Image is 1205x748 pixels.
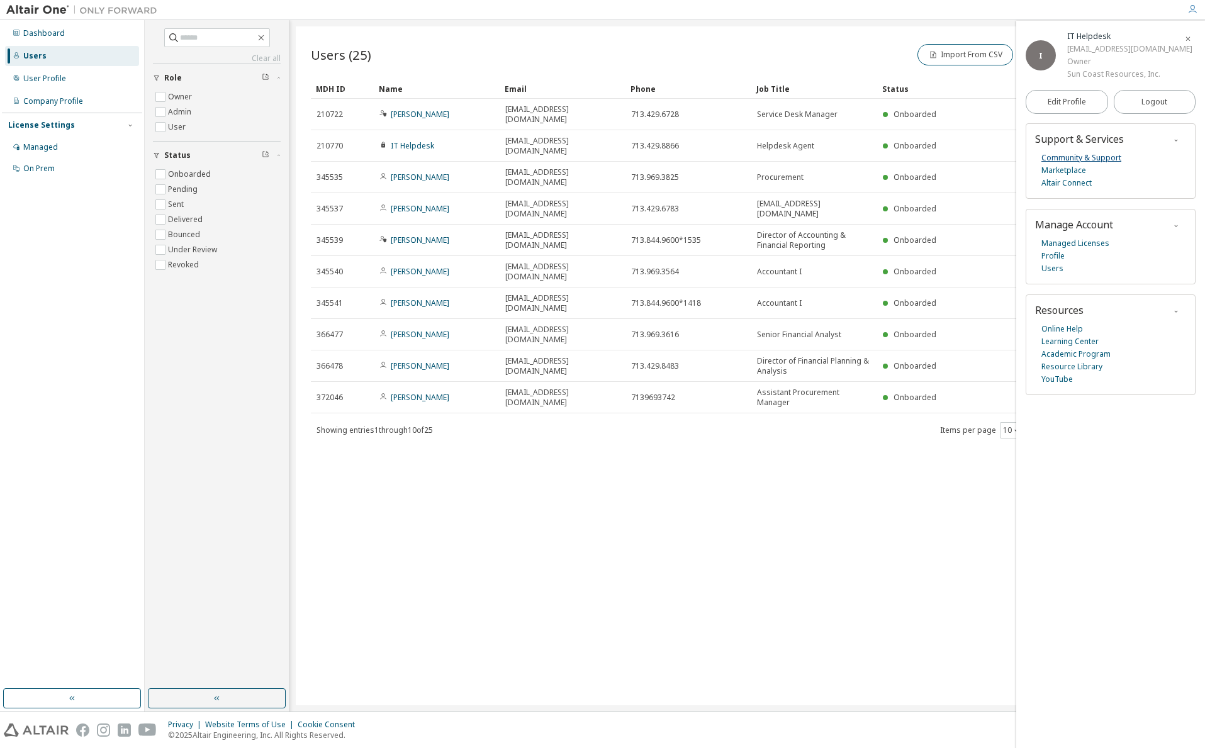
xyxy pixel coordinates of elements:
span: Onboarded [894,109,936,120]
div: On Prem [23,164,55,174]
a: [PERSON_NAME] [391,235,449,245]
div: Sun Coast Resources, Inc. [1067,68,1192,81]
span: [EMAIL_ADDRESS][DOMAIN_NAME] [505,356,620,376]
label: Sent [168,197,186,212]
span: 713.969.3825 [631,172,679,182]
label: Onboarded [168,167,213,182]
span: Onboarded [894,172,936,182]
a: Managed Licenses [1041,237,1109,250]
span: Helpdesk Agent [757,141,814,151]
span: Onboarded [894,329,936,340]
span: Director of Financial Planning & Analysis [757,356,872,376]
div: Name [379,79,495,99]
span: [EMAIL_ADDRESS][DOMAIN_NAME] [505,388,620,408]
div: Privacy [168,720,205,730]
span: Items per page [940,422,1023,438]
a: [PERSON_NAME] [391,109,449,120]
button: Import From CSV [917,44,1013,65]
span: 210722 [317,109,343,120]
a: Profile [1041,250,1065,262]
button: 10 [1003,425,1020,435]
span: 366477 [317,330,343,340]
span: [EMAIL_ADDRESS][DOMAIN_NAME] [505,325,620,345]
img: linkedin.svg [118,723,131,737]
img: facebook.svg [76,723,89,737]
a: Edit Profile [1026,90,1108,114]
a: [PERSON_NAME] [391,360,449,371]
a: Community & Support [1041,152,1121,164]
span: [EMAIL_ADDRESS][DOMAIN_NAME] [505,104,620,125]
span: 345539 [317,235,343,245]
a: Resource Library [1041,360,1102,373]
img: altair_logo.svg [4,723,69,737]
span: 713.969.3616 [631,330,679,340]
span: [EMAIL_ADDRESS][DOMAIN_NAME] [505,230,620,250]
span: 713.844.9600*1418 [631,298,701,308]
span: 713.429.8483 [631,361,679,371]
span: Clear filter [262,150,269,160]
span: 345537 [317,204,343,214]
span: Clear filter [262,73,269,83]
span: Role [164,73,182,83]
div: Company Profile [23,96,83,106]
span: Status [164,150,191,160]
div: Status [882,79,1118,99]
button: Logout [1114,90,1196,114]
label: User [168,120,188,135]
div: IT Helpdesk [1067,30,1192,43]
img: instagram.svg [97,723,110,737]
div: Cookie Consent [298,720,362,730]
a: [PERSON_NAME] [391,392,449,403]
span: Support & Services [1035,132,1124,146]
label: Bounced [168,227,203,242]
span: I [1039,50,1043,61]
span: Onboarded [894,360,936,371]
span: Service Desk Manager [757,109,838,120]
span: 345535 [317,172,343,182]
div: Dashboard [23,28,65,38]
a: YouTube [1041,373,1073,386]
div: Managed [23,142,58,152]
span: [EMAIL_ADDRESS][DOMAIN_NAME] [505,167,620,187]
a: Users [1041,262,1063,275]
span: Onboarded [894,235,936,245]
div: Owner [1067,55,1192,68]
div: Job Title [756,79,872,99]
span: Logout [1141,96,1167,108]
div: License Settings [8,120,75,130]
span: Accountant I [757,267,802,277]
span: 210770 [317,141,343,151]
div: Email [505,79,620,99]
span: 345540 [317,267,343,277]
span: Director of Accounting & Financial Reporting [757,230,872,250]
label: Owner [168,89,194,104]
span: Onboarded [894,298,936,308]
span: 7139693742 [631,393,675,403]
div: User Profile [23,74,66,84]
span: 713.429.8866 [631,141,679,151]
span: [EMAIL_ADDRESS][DOMAIN_NAME] [505,199,620,219]
img: Altair One [6,4,164,16]
a: Learning Center [1041,335,1099,348]
a: Online Help [1041,323,1083,335]
a: [PERSON_NAME] [391,172,449,182]
a: IT Helpdesk [391,140,434,151]
span: Assistant Procurement Manager [757,388,872,408]
span: [EMAIL_ADDRESS][DOMAIN_NAME] [505,293,620,313]
label: Pending [168,182,200,197]
span: Resources [1035,303,1084,317]
span: 345541 [317,298,343,308]
div: MDH ID [316,79,369,99]
span: Onboarded [894,203,936,214]
span: 372046 [317,393,343,403]
div: Phone [631,79,746,99]
span: Edit Profile [1048,97,1086,107]
span: 713.844.9600*1535 [631,235,701,245]
img: youtube.svg [138,723,157,737]
label: Delivered [168,212,205,227]
a: [PERSON_NAME] [391,329,449,340]
div: [EMAIL_ADDRESS][DOMAIN_NAME] [1067,43,1192,55]
button: Role [153,64,281,92]
a: Academic Program [1041,348,1111,360]
a: Marketplace [1041,164,1086,177]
